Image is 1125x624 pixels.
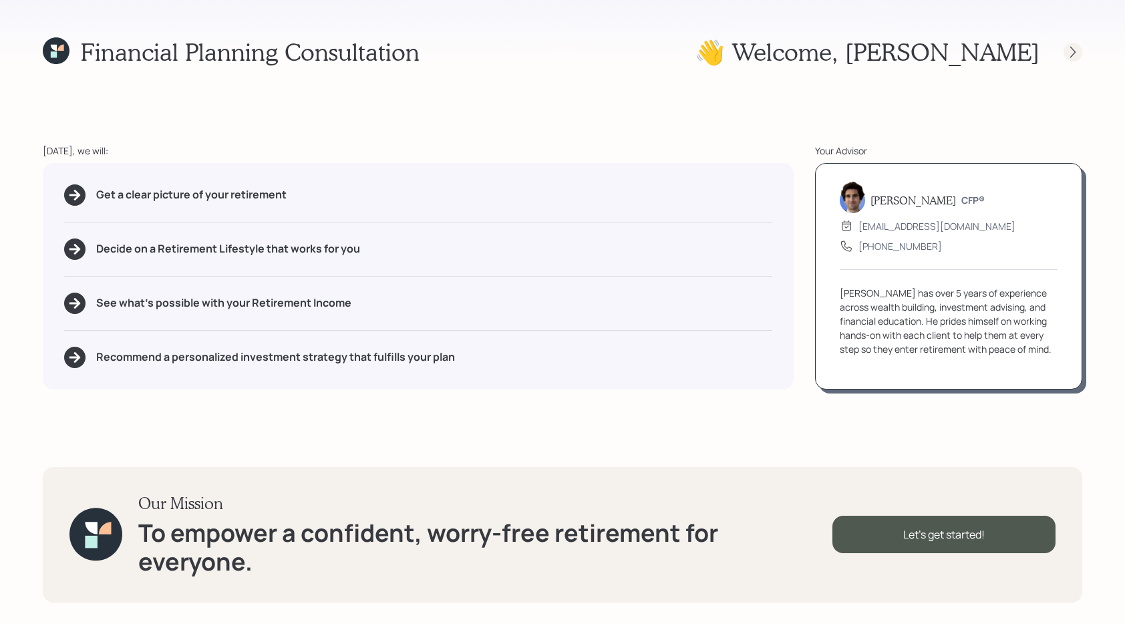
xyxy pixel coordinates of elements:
[858,219,1015,233] div: [EMAIL_ADDRESS][DOMAIN_NAME]
[43,144,794,158] div: [DATE], we will:
[96,243,360,255] h5: Decide on a Retirement Lifestyle that works for you
[80,37,420,66] h1: Financial Planning Consultation
[695,37,1039,66] h1: 👋 Welcome , [PERSON_NAME]
[138,518,832,576] h1: To empower a confident, worry-free retirement for everyone.
[832,516,1056,553] div: Let's get started!
[961,195,985,206] h6: CFP®
[815,144,1082,158] div: Your Advisor
[96,188,287,201] h5: Get a clear picture of your retirement
[840,286,1058,356] div: [PERSON_NAME] has over 5 years of experience across wealth building, investment advising, and fin...
[138,494,832,513] h3: Our Mission
[840,181,865,213] img: harrison-schaefer-headshot-2.png
[870,194,956,206] h5: [PERSON_NAME]
[858,239,942,253] div: [PHONE_NUMBER]
[96,297,351,309] h5: See what's possible with your Retirement Income
[96,351,455,363] h5: Recommend a personalized investment strategy that fulfills your plan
